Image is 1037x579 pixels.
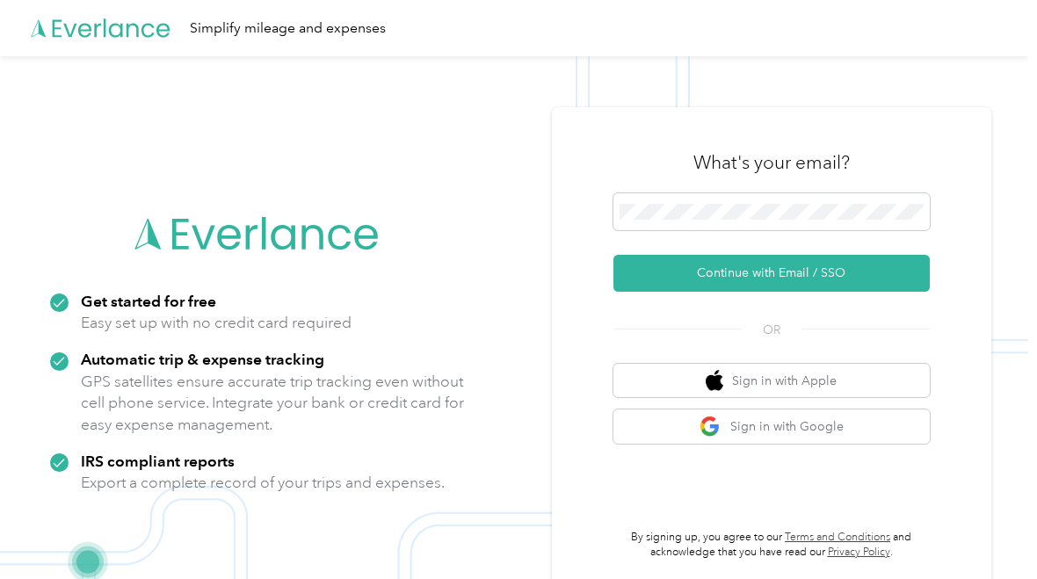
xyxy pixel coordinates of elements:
p: By signing up, you agree to our and acknowledge that you have read our . [613,530,930,561]
strong: Get started for free [81,292,216,310]
h3: What's your email? [693,150,850,175]
div: Simplify mileage and expenses [190,18,386,40]
a: Privacy Policy [828,546,890,559]
strong: IRS compliant reports [81,452,235,470]
p: Export a complete record of your trips and expenses. [81,472,445,494]
p: GPS satellites ensure accurate trip tracking even without cell phone service. Integrate your bank... [81,371,465,436]
a: Terms and Conditions [785,531,890,544]
button: Continue with Email / SSO [613,255,930,292]
span: OR [741,321,802,339]
p: Easy set up with no credit card required [81,312,352,334]
strong: Automatic trip & expense tracking [81,350,324,368]
button: apple logoSign in with Apple [613,364,930,398]
img: apple logo [706,370,723,392]
img: google logo [700,416,722,438]
button: google logoSign in with Google [613,409,930,444]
